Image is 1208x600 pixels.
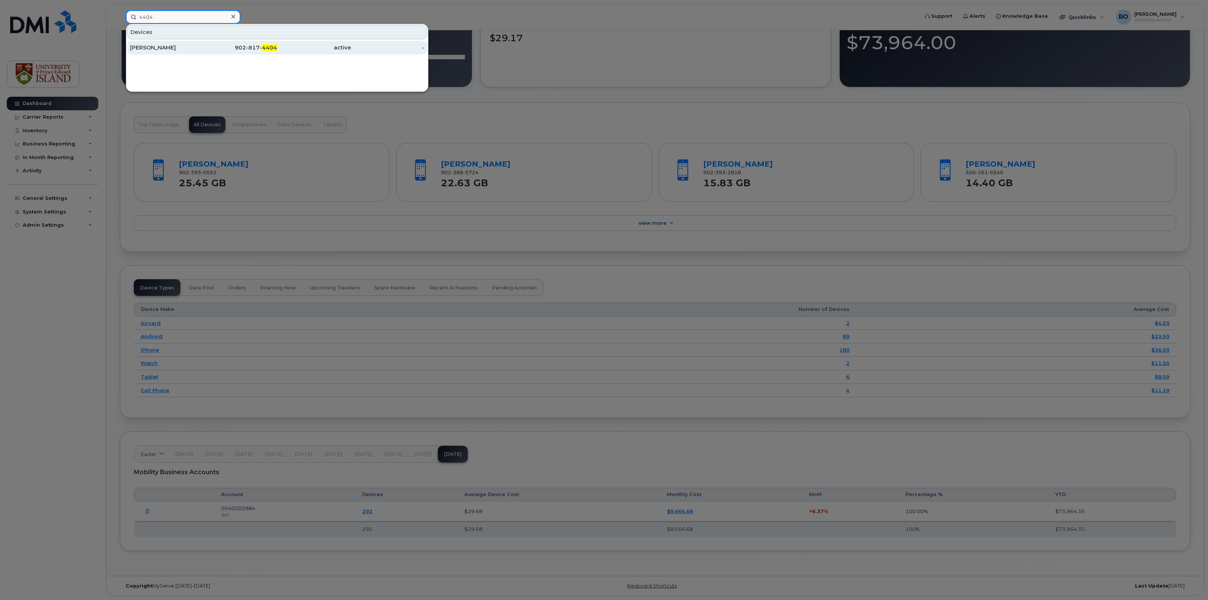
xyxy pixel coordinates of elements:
[277,44,351,51] div: active
[351,44,425,51] div: -
[130,44,204,51] div: [PERSON_NAME]
[204,44,278,51] div: 902-817-
[262,44,277,51] span: 4404
[126,10,240,24] input: Find something...
[127,41,427,54] a: [PERSON_NAME]902-817-4404active-
[127,25,427,39] div: Devices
